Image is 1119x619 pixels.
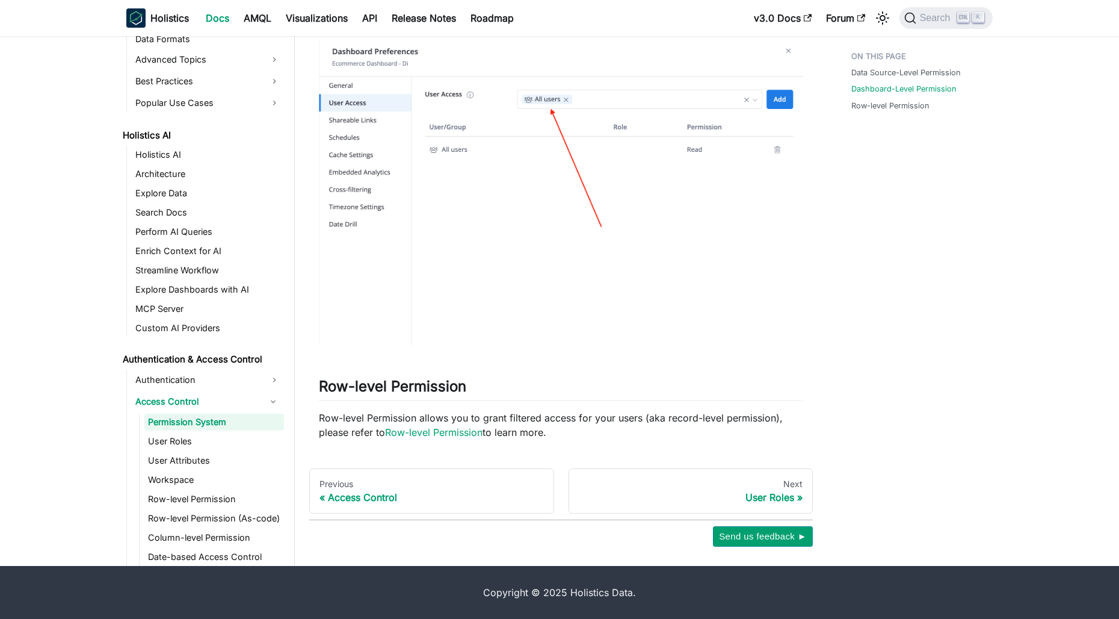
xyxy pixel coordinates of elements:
[132,93,284,113] a: Popular Use Cases
[132,392,262,411] a: Access Control
[309,468,813,514] nav: Docs pages
[132,31,284,48] a: Data Formats
[132,50,284,69] a: Advanced Topics
[569,468,813,514] a: NextUser Roles
[144,510,284,527] a: Row-level Permission (As-code)
[873,8,892,28] button: Switch between dark and light mode (currently light mode)
[319,491,544,503] div: Access Control
[144,433,284,450] a: User Roles
[144,452,284,469] a: User Attributes
[355,8,384,28] a: API
[385,426,482,438] a: Row-level Permission
[719,529,807,544] span: Send us feedback ►
[177,585,942,600] div: Copyright © 2025 Holistics Data.
[899,7,993,29] button: Search (Ctrl+K)
[262,392,284,411] button: Collapse sidebar category 'Access Control'
[463,8,521,28] a: Roadmap
[199,8,236,28] a: Docs
[319,479,544,490] div: Previous
[319,39,803,346] img: Publish my dashboard to all users
[851,67,961,78] a: Data Source-Level Permission
[851,100,929,111] a: Row-level Permission
[132,281,284,298] a: Explore Dashboards with AI
[144,471,284,488] a: Workspace
[132,72,284,91] a: Best Practices
[713,526,813,547] button: Send us feedback ►
[384,8,463,28] a: Release Notes
[119,351,284,368] a: Authentication & Access Control
[126,8,189,28] a: HolisticsHolistics
[144,491,284,508] a: Row-level Permission
[851,83,957,95] a: Dashboard-Level Permission
[132,370,284,390] a: Authentication
[309,468,554,514] a: PreviousAccess Control
[579,479,803,490] div: Next
[319,411,803,440] p: Row-level Permission allows you to grant filtered access for your users (aka record-level permiss...
[150,11,189,25] b: Holistics
[279,8,355,28] a: Visualizations
[144,549,284,565] a: Date-based Access Control
[972,12,984,23] kbd: K
[819,8,872,28] a: Forum
[132,320,284,337] a: Custom AI Providers
[132,166,284,182] a: Architecture
[132,223,284,240] a: Perform AI Queries
[916,13,958,23] span: Search
[132,300,284,317] a: MCP Server
[144,529,284,546] a: Column-level Permission
[132,262,284,279] a: Streamline Workflow
[132,185,284,202] a: Explore Data
[119,127,284,144] a: Holistics AI
[747,8,819,28] a: v3.0 Docs
[319,378,803,400] h2: Row-level Permission
[144,414,284,431] a: Permission System
[132,204,284,221] a: Search Docs
[236,8,279,28] a: AMQL
[132,146,284,163] a: Holistics AI
[132,243,284,260] a: Enrich Context for AI
[579,491,803,503] div: User Roles
[126,8,146,28] img: Holistics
